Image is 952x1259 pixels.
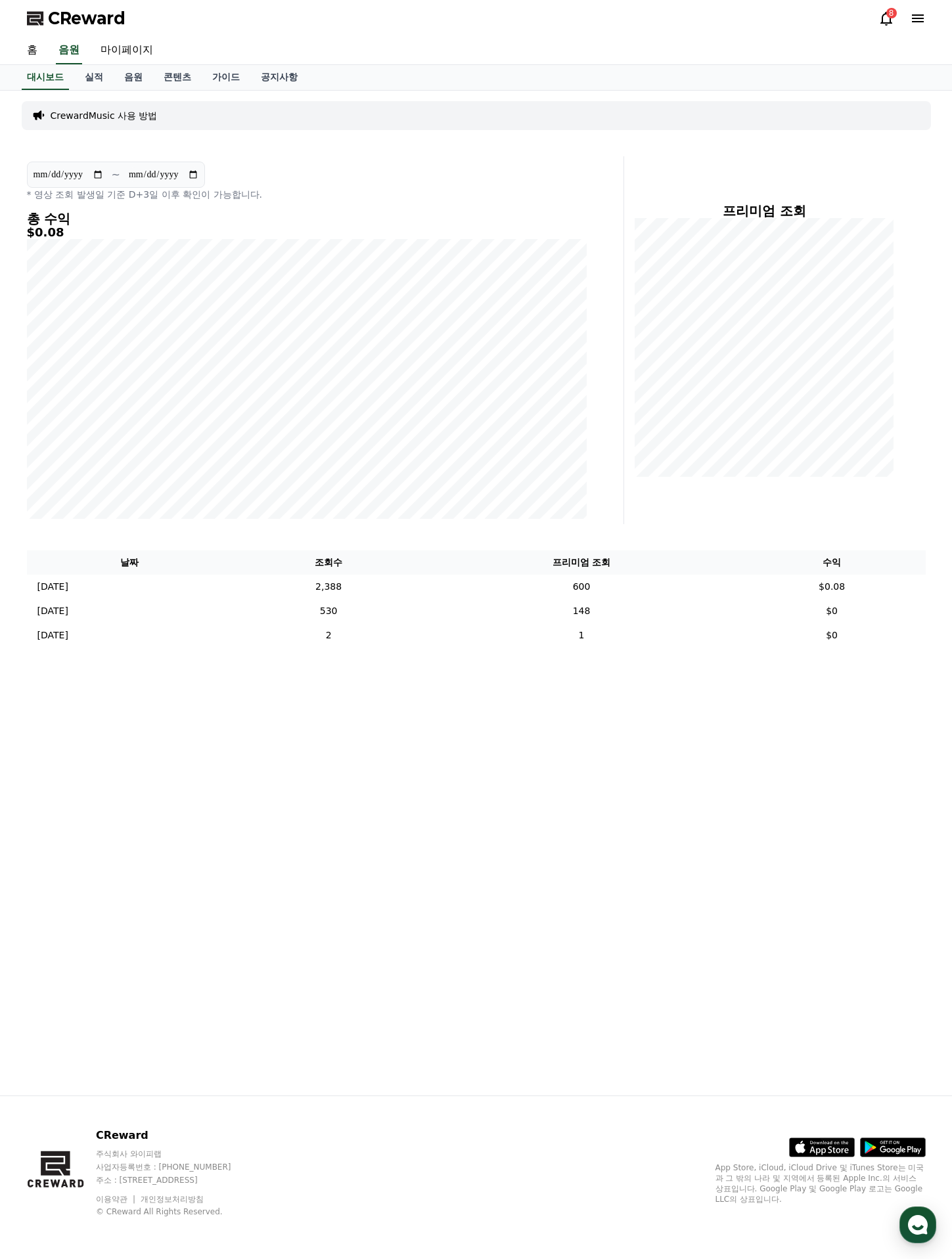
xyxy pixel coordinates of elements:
[141,1195,204,1204] a: 개인정보처리방침
[27,211,587,226] h4: 총 수익
[37,580,68,594] p: [DATE]
[96,1175,256,1185] p: 주소 : [STREET_ADDRESS]
[112,167,120,183] p: ~
[48,8,125,29] span: CReward
[27,226,587,239] h5: $0.08
[738,599,926,623] td: $0
[233,599,424,623] td: 530
[27,188,587,201] p: * 영상 조회 발생일 기준 D+3일 이후 확인이 가능합니다.
[56,37,82,64] a: 음원
[424,550,738,575] th: 프리미엄 조회
[22,65,69,90] a: 대시보드
[886,8,897,18] div: 8
[153,65,202,90] a: 콘텐츠
[424,599,738,623] td: 148
[202,65,250,90] a: 가이드
[424,575,738,599] td: 600
[738,623,926,648] td: $0
[715,1162,926,1204] p: App Store, iCloud, iCloud Drive 및 iTunes Store는 미국과 그 밖의 나라 및 지역에서 등록된 Apple Inc.의 서비스 상표입니다. Goo...
[96,1149,256,1159] p: 주식회사 와이피랩
[90,37,164,64] a: 마이페이지
[16,37,48,64] a: 홈
[738,575,926,599] td: $0.08
[27,550,233,575] th: 날짜
[96,1195,137,1204] a: 이용약관
[74,65,114,90] a: 실적
[635,204,894,218] h4: 프리미엄 조회
[51,109,158,122] a: CrewardMusic 사용 방법
[114,65,153,90] a: 음원
[424,623,738,648] td: 1
[233,623,424,648] td: 2
[37,604,68,618] p: [DATE]
[233,575,424,599] td: 2,388
[878,11,894,26] a: 8
[738,550,926,575] th: 수익
[96,1128,256,1143] p: CReward
[96,1206,256,1217] p: © CReward All Rights Reserved.
[233,550,424,575] th: 조회수
[250,65,308,90] a: 공지사항
[37,629,68,642] p: [DATE]
[27,8,125,29] a: CReward
[96,1162,256,1172] p: 사업자등록번호 : [PHONE_NUMBER]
